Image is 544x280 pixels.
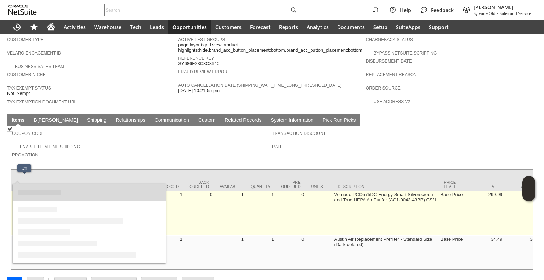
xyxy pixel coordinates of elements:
[275,20,302,34] a: Reports
[281,180,301,189] div: Pre Ordered
[245,235,276,269] td: 1
[500,11,531,16] span: Sales and Service
[202,117,205,123] span: u
[333,191,439,235] td: Vornado PCO575DC Energy Smart Silverscreen and True HEPA Air Purifer (AC1-0043-43BB) CS/1
[116,117,119,123] span: R
[7,91,30,96] span: NotExempt
[59,20,90,34] a: Activities
[12,131,44,136] a: Coupon Code
[374,51,437,56] a: Bypass NetSuite Scripting
[211,20,246,34] a: Customers
[429,24,449,30] span: Support
[7,37,44,42] a: Customer Type
[366,72,417,77] a: Replacement reason
[47,23,55,31] svg: Home
[155,235,184,269] td: 1
[302,20,333,34] a: Analytics
[126,20,146,34] a: Tech
[7,51,61,56] a: Velaro Engagement ID
[337,24,365,30] span: Documents
[431,7,454,13] span: Feedback
[522,176,535,201] iframe: Click here to launch Oracle Guided Learning Help Panel
[522,189,535,202] span: Oracle Guided Learning Widget. To move around, please hold and drag
[178,88,220,93] span: [DATE] 10:21:55 pm
[220,184,240,189] div: Available
[250,24,271,30] span: Forecast
[396,24,420,30] span: SuiteApps
[474,4,531,11] span: [PERSON_NAME]
[276,191,306,235] td: 0
[30,23,38,31] svg: Shortcuts
[366,37,413,42] a: Chargeback Status
[272,144,283,149] a: Rate
[279,24,298,30] span: Reports
[85,117,108,124] a: Shipping
[504,191,543,235] td: 299.99
[7,126,13,132] img: Checked
[369,20,392,34] a: Setup
[25,20,42,34] div: Shortcuts
[12,153,38,158] a: Promotion
[465,235,504,269] td: 34.49
[215,24,242,30] span: Customers
[184,191,214,235] td: 0
[214,235,245,269] td: 1
[400,7,411,13] span: Help
[13,23,21,31] svg: Recent Records
[510,184,538,189] div: Amount
[333,20,369,34] a: Documents
[189,180,209,189] div: Back Ordered
[160,184,179,189] div: Invoiced
[439,191,465,235] td: Base Price
[425,20,453,34] a: Support
[269,117,315,124] a: System Information
[94,24,121,30] span: Warehouse
[20,144,80,149] a: Enable Item Line Shipping
[465,191,504,235] td: 299.99
[153,117,191,124] a: Communication
[172,24,207,30] span: Opportunities
[223,117,263,124] a: Related Records
[276,235,306,269] td: 0
[32,117,80,124] a: B[PERSON_NAME]
[245,191,276,235] td: 1
[7,99,76,104] a: Tax Exemption Document URL
[42,20,59,34] a: Home
[178,37,225,42] a: Active Test Groups
[272,131,326,136] a: Transaction Discount
[150,24,164,30] span: Leads
[178,42,362,53] span: page layout:grid view,product highlights:hide,brand_acc_button_placement:bottom,brand_acc_button_...
[146,20,168,34] a: Leads
[105,6,289,14] input: Search
[524,116,533,124] a: Unrolled view on
[289,6,298,14] svg: Search
[444,180,460,189] div: Price Level
[321,117,357,124] a: Pick Run Picks
[274,117,277,123] span: y
[12,117,13,123] span: I
[323,117,326,123] span: P
[474,11,495,16] span: Sylvane Old
[64,24,86,30] span: Activities
[114,117,147,124] a: Relationships
[8,5,37,15] svg: logo
[90,20,126,34] a: Warehouse
[373,24,387,30] span: Setup
[214,191,245,235] td: 1
[7,72,46,77] a: Customer Niche
[471,184,499,189] div: Rate
[439,235,465,269] td: Base Price
[246,20,275,34] a: Forecast
[251,184,271,189] div: Quantity
[504,235,543,269] td: 34.49
[497,11,498,16] span: -
[10,117,27,124] a: Items
[178,56,214,61] a: Reference Key
[34,117,37,123] span: B
[392,20,425,34] a: SuiteApps
[20,166,28,171] div: Item
[15,64,64,69] a: Business Sales Team
[228,117,231,123] span: e
[178,83,341,88] a: Auto Cancellation Date (shipping_wait_time_long_threshold_date)
[366,59,412,64] a: Disbursement Date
